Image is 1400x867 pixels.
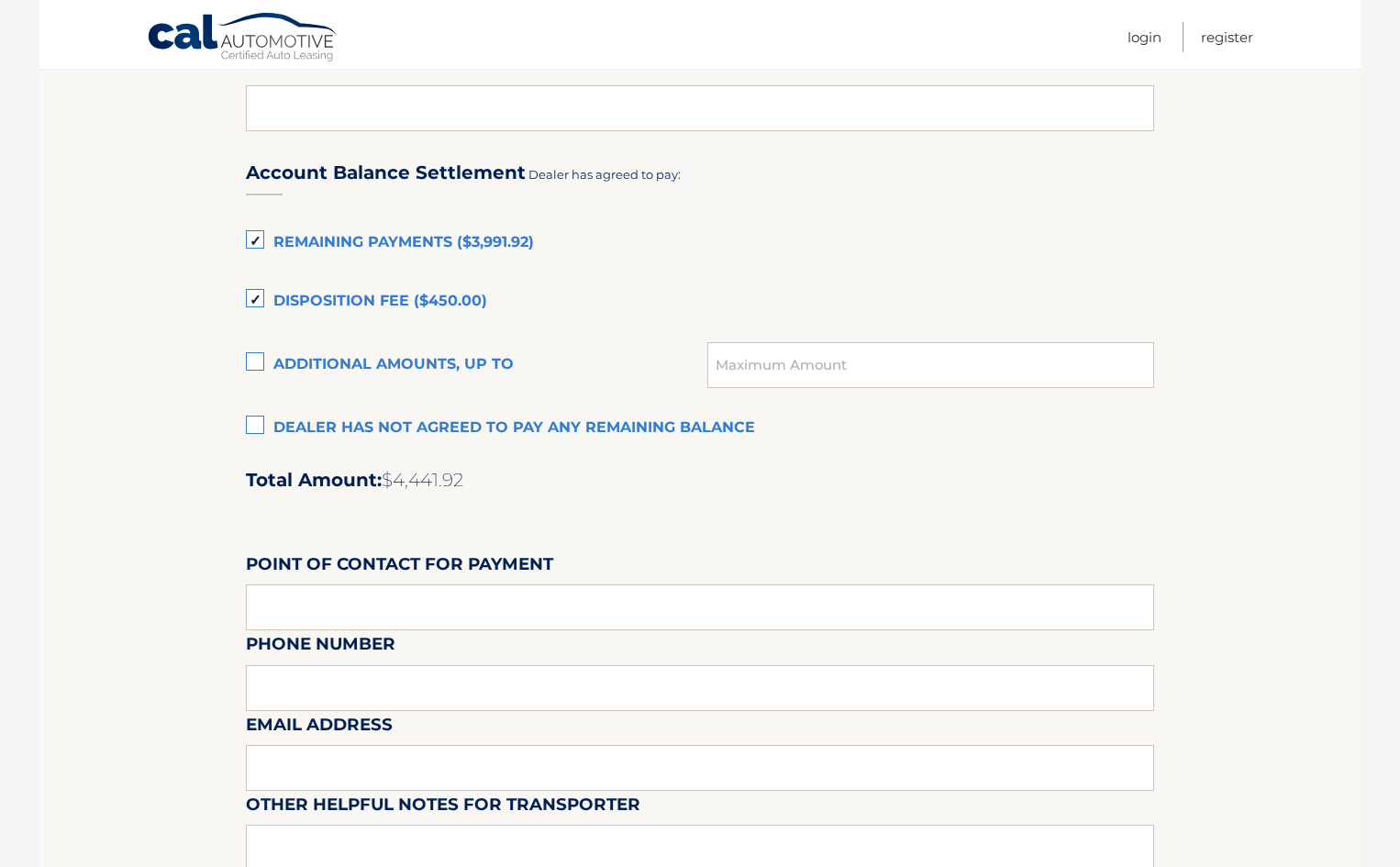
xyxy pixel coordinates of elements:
label: Disposition Fee ($450.00) [246,283,1154,320]
label: Point of Contact for Payment [246,550,553,584]
label: Dealer has not agreed to pay any remaining balance [246,410,1154,447]
label: Remaining Payments ($3,991.92) [246,225,1154,261]
a: Register [1201,22,1253,52]
a: Cal Automotive [147,12,339,65]
label: Other helpful notes for transporter [246,791,640,825]
input: Maximum Amount [707,342,1154,388]
a: Login [1128,22,1161,52]
label: Email Address [246,711,393,745]
h3: Account Balance Settlement [246,161,526,184]
span: Dealer has agreed to pay: [528,167,681,182]
label: Additional amounts, up to [246,347,707,383]
h2: Total Amount: [246,469,1154,492]
span: $4,441.92 [382,469,463,491]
